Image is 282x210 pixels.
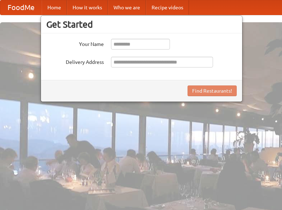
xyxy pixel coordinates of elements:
[42,0,67,15] a: Home
[188,85,237,96] button: Find Restaurants!
[46,39,104,48] label: Your Name
[146,0,189,15] a: Recipe videos
[0,0,42,15] a: FoodMe
[46,19,237,30] h3: Get Started
[46,57,104,66] label: Delivery Address
[67,0,108,15] a: How it works
[108,0,146,15] a: Who we are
